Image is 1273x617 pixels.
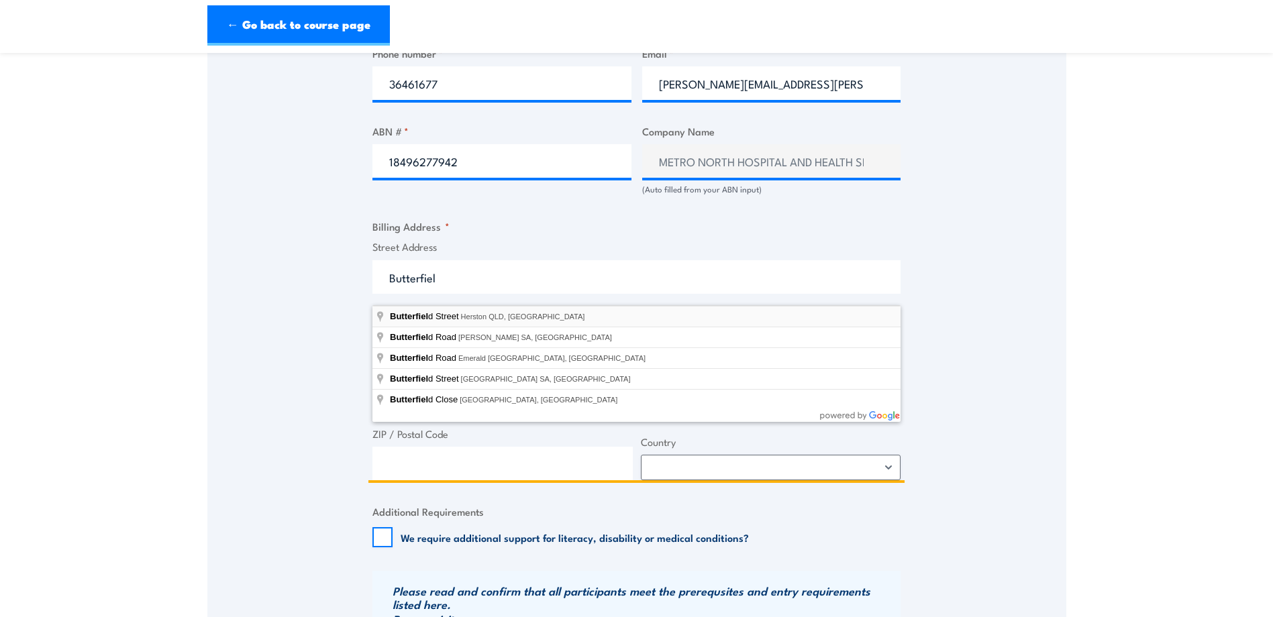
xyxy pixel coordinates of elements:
[390,311,428,321] span: Butterfiel
[390,353,458,363] span: d Road
[372,123,631,139] label: ABN #
[372,504,484,519] legend: Additional Requirements
[390,353,428,363] span: Butterfiel
[461,313,585,321] span: Herston QLD, [GEOGRAPHIC_DATA]
[390,332,428,342] span: Butterfiel
[642,183,901,196] div: (Auto filled from your ABN input)
[642,46,901,61] label: Email
[460,396,617,404] span: [GEOGRAPHIC_DATA], [GEOGRAPHIC_DATA]
[372,219,450,234] legend: Billing Address
[372,239,901,255] label: Street Address
[372,302,901,317] label: Address Line 2
[372,46,631,61] label: Phone number
[461,375,631,383] span: [GEOGRAPHIC_DATA] SA, [GEOGRAPHIC_DATA]
[390,311,461,321] span: d Street
[372,427,633,442] label: ZIP / Postal Code
[207,5,390,46] a: ← Go back to course page
[458,333,612,341] span: [PERSON_NAME] SA, [GEOGRAPHIC_DATA]
[390,394,460,404] span: d Close
[393,584,897,611] h3: Please read and confirm that all participants meet the prerequsites and entry requirements listed...
[642,123,901,139] label: Company Name
[641,435,901,450] label: Country
[390,394,428,404] span: Butterfiel
[458,354,646,362] span: Emerald [GEOGRAPHIC_DATA], [GEOGRAPHIC_DATA]
[390,374,428,384] span: Butterfiel
[401,530,749,544] label: We require additional support for literacy, disability or medical conditions?
[372,260,901,294] input: Enter a location
[390,332,458,342] span: d Road
[390,374,461,384] span: d Street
